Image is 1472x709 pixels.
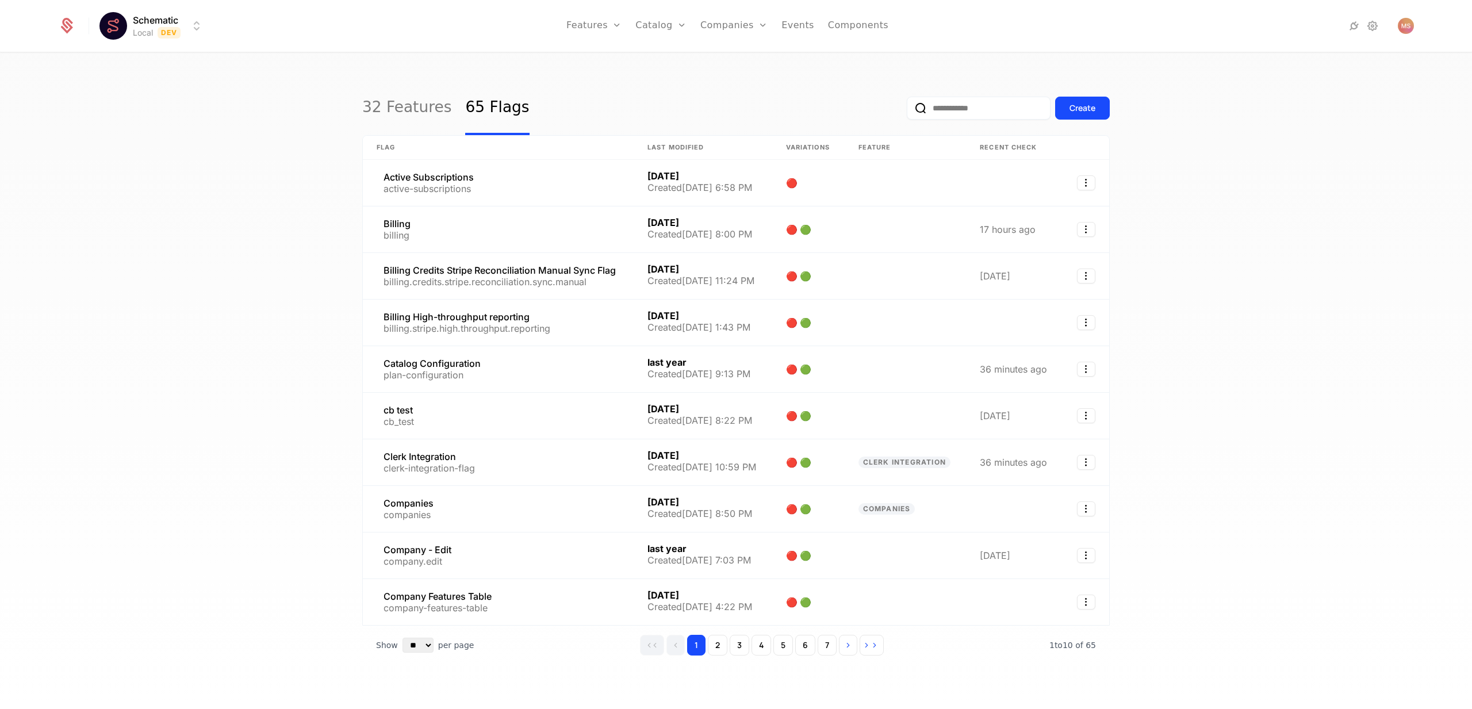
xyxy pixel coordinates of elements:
span: per page [438,639,474,651]
button: Open user button [1398,18,1414,34]
span: 1 to 10 of [1049,641,1086,650]
button: Create [1055,97,1110,120]
th: Recent check [966,136,1063,160]
button: Go to page 5 [773,635,793,656]
img: Schematic [99,12,127,40]
button: Go to previous page [666,635,685,656]
a: Integrations [1347,19,1361,33]
button: Go to next page [839,635,857,656]
button: Select action [1077,408,1095,423]
div: Create [1069,102,1095,114]
button: Go to page 4 [752,635,771,656]
button: Select action [1077,501,1095,516]
div: Table pagination [362,626,1110,665]
img: Mark Simkiv [1398,18,1414,34]
a: Settings [1366,19,1379,33]
span: Show [376,639,398,651]
button: Go to page 3 [730,635,749,656]
button: Select action [1077,175,1095,190]
span: Schematic [133,13,178,27]
button: Select action [1077,455,1095,470]
th: Last Modified [634,136,772,160]
th: Variations [772,136,845,160]
button: Select action [1077,222,1095,237]
button: Go to page 1 [687,635,706,656]
button: Select action [1077,595,1095,610]
button: Go to page 6 [795,635,815,656]
th: Feature [845,136,967,160]
a: 65 Flags [465,81,529,135]
button: Select environment [103,13,204,39]
span: 65 [1049,641,1096,650]
div: Local [133,27,153,39]
span: Dev [158,27,181,39]
button: Go to page 7 [818,635,837,656]
button: Go to page 2 [708,635,727,656]
button: Select action [1077,548,1095,563]
button: Select action [1077,362,1095,377]
button: Select action [1077,315,1095,330]
button: Go to first page [640,635,664,656]
div: Page navigation [640,635,884,656]
button: Select action [1077,269,1095,283]
a: 32 Features [362,81,451,135]
th: Flag [363,136,634,160]
button: Go to last page [860,635,884,656]
select: Select page size [402,638,434,653]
